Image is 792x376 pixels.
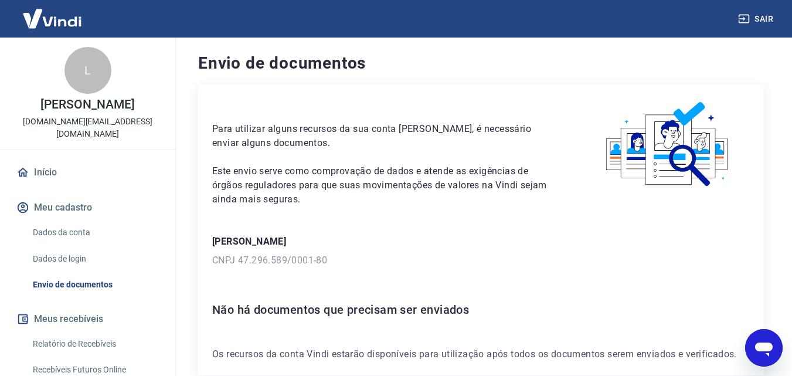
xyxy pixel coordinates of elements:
p: Os recursos da conta Vindi estarão disponíveis para utilização após todos os documentos serem env... [212,347,750,361]
a: Início [14,160,161,185]
img: waiting_documents.41d9841a9773e5fdf392cede4d13b617.svg [586,99,750,191]
div: L [64,47,111,94]
iframe: Botão para abrir a janela de mensagens [745,329,783,367]
h4: Envio de documentos [198,52,764,75]
button: Meus recebíveis [14,306,161,332]
p: [DOMAIN_NAME][EMAIL_ADDRESS][DOMAIN_NAME] [9,116,166,140]
a: Envio de documentos [28,273,161,297]
p: Para utilizar alguns recursos da sua conta [PERSON_NAME], é necessário enviar alguns documentos. [212,122,558,150]
h6: Não há documentos que precisam ser enviados [212,300,750,319]
a: Relatório de Recebíveis [28,332,161,356]
button: Sair [736,8,778,30]
img: Vindi [14,1,90,36]
p: [PERSON_NAME] [40,99,134,111]
p: CNPJ 47.296.589/0001-80 [212,253,750,267]
p: [PERSON_NAME] [212,235,750,249]
p: Este envio serve como comprovação de dados e atende as exigências de órgãos reguladores para que ... [212,164,558,206]
a: Dados de login [28,247,161,271]
a: Dados da conta [28,221,161,245]
button: Meu cadastro [14,195,161,221]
